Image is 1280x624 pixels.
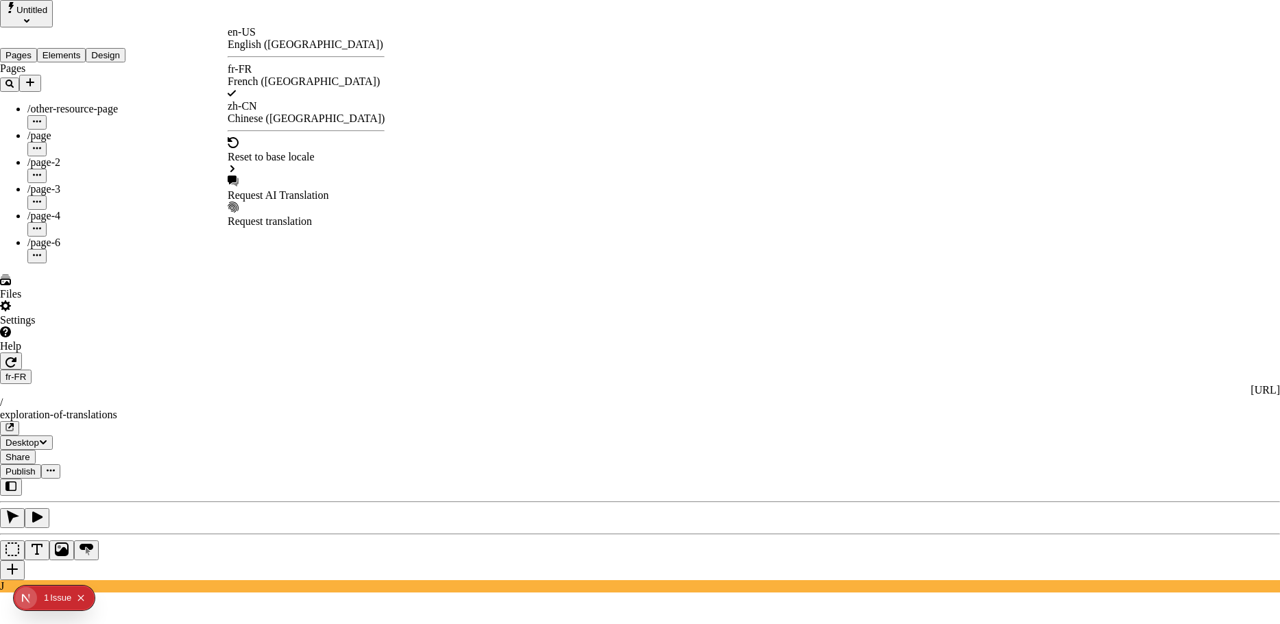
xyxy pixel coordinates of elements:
div: Request translation [228,215,385,228]
p: Cookie Test Route [5,11,200,23]
div: en-US [228,26,385,38]
div: Open locale picker [228,26,385,228]
div: fr-FR [228,63,385,75]
div: French ([GEOGRAPHIC_DATA]) [228,75,385,88]
div: Reset to base locale [228,151,385,163]
div: Request AI Translation [228,189,385,202]
div: Chinese ([GEOGRAPHIC_DATA]) [228,112,385,125]
div: English ([GEOGRAPHIC_DATA]) [228,38,385,51]
div: zh-CN [228,100,385,112]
